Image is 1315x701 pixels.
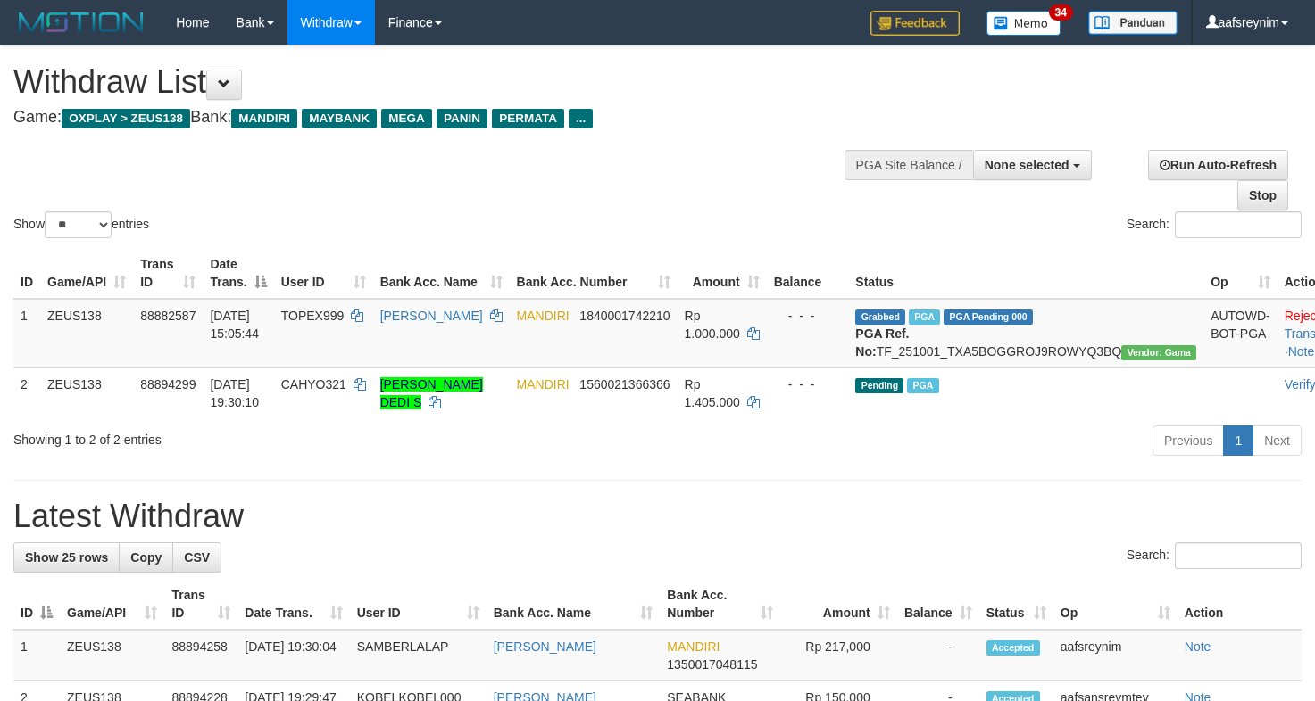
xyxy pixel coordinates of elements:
th: ID: activate to sort column descending [13,579,60,630]
span: Show 25 rows [25,550,108,565]
th: Date Trans.: activate to sort column ascending [237,579,349,630]
th: Balance [767,248,849,299]
div: - - - [774,375,842,393]
th: Bank Acc. Number: activate to sort column ascending [510,248,678,299]
label: Search: [1127,211,1302,238]
th: Status: activate to sort column ascending [979,579,1053,630]
th: Trans ID: activate to sort column ascending [133,248,203,299]
span: Rp 1.000.000 [685,309,740,341]
span: 88894299 [140,377,196,392]
div: PGA Site Balance / [845,150,973,180]
th: User ID: activate to sort column ascending [350,579,487,630]
th: Balance: activate to sort column ascending [897,579,979,630]
select: Showentries [45,211,112,238]
span: PGA Pending [944,309,1033,325]
td: aafsreynim [1053,630,1178,681]
span: 34 [1049,4,1073,21]
span: [DATE] 19:30:10 [210,377,259,409]
th: Status [848,248,1203,299]
span: PANIN [437,109,487,128]
a: Previous [1153,425,1224,456]
td: 88894258 [164,630,237,681]
span: MANDIRI [667,639,720,654]
td: TF_251001_TXA5BOGGROJ9ROWYQ3BQ [848,299,1203,368]
th: ID [13,248,40,299]
th: Op: activate to sort column ascending [1203,248,1278,299]
th: Bank Acc. Name: activate to sort column ascending [373,248,510,299]
td: SAMBERLALAP [350,630,487,681]
th: Bank Acc. Number: activate to sort column ascending [660,579,780,630]
a: [PERSON_NAME] [494,639,596,654]
td: - [897,630,979,681]
span: Marked by aafnoeunsreypich [909,309,940,325]
a: Stop [1237,180,1288,210]
div: Showing 1 to 2 of 2 entries [13,424,535,449]
span: Rp 1.405.000 [685,377,740,409]
a: Note [1288,344,1315,359]
span: CSV [184,550,210,565]
span: PERMATA [492,109,564,128]
th: Date Trans.: activate to sort column descending [203,248,273,299]
td: 1 [13,630,60,681]
span: Pending [855,378,903,393]
a: Note [1185,639,1211,654]
td: ZEUS138 [40,367,133,418]
a: CSV [172,542,221,573]
td: ZEUS138 [60,630,164,681]
span: 88882587 [140,309,196,323]
span: MANDIRI [517,309,570,323]
span: [DATE] 15:05:44 [210,309,259,341]
span: MANDIRI [231,109,297,128]
td: ZEUS138 [40,299,133,368]
a: Copy [119,542,173,573]
span: CAHYO321 [281,377,346,392]
td: Rp 217,000 [780,630,896,681]
a: Next [1253,425,1302,456]
th: Game/API: activate to sort column ascending [40,248,133,299]
img: Feedback.jpg [870,11,960,36]
span: MANDIRI [517,377,570,392]
a: [PERSON_NAME] [380,309,483,323]
td: [DATE] 19:30:04 [237,630,349,681]
img: Button%20Memo.svg [986,11,1061,36]
span: MAYBANK [302,109,377,128]
td: 2 [13,367,40,418]
span: Grabbed [855,309,905,325]
a: Show 25 rows [13,542,120,573]
span: Vendor URL: https://trx31.1velocity.biz [1121,345,1196,360]
img: panduan.png [1088,11,1178,35]
span: Copy 1560021366366 to clipboard [579,377,670,392]
span: Copy [130,550,162,565]
input: Search: [1175,542,1302,569]
span: Accepted [986,640,1040,656]
span: MEGA [381,109,432,128]
th: Bank Acc. Name: activate to sort column ascending [487,579,661,630]
h4: Game: Bank: [13,109,859,127]
img: MOTION_logo.png [13,9,149,36]
span: Copy 1840001742210 to clipboard [579,309,670,323]
th: Trans ID: activate to sort column ascending [164,579,237,630]
span: Marked by aafsolysreylen [907,378,938,393]
span: Copy 1350017048115 to clipboard [667,657,757,672]
a: [PERSON_NAME] DEDI S [380,377,483,409]
th: Action [1178,579,1302,630]
th: Amount: activate to sort column ascending [678,248,767,299]
a: Run Auto-Refresh [1148,150,1288,180]
th: Amount: activate to sort column ascending [780,579,896,630]
div: - - - [774,307,842,325]
label: Search: [1127,542,1302,569]
button: None selected [973,150,1092,180]
th: Op: activate to sort column ascending [1053,579,1178,630]
a: 1 [1223,425,1253,456]
input: Search: [1175,211,1302,238]
td: 1 [13,299,40,368]
b: PGA Ref. No: [855,326,909,359]
th: Game/API: activate to sort column ascending [60,579,164,630]
h1: Latest Withdraw [13,499,1302,534]
td: AUTOWD-BOT-PGA [1203,299,1278,368]
label: Show entries [13,211,149,238]
span: OXPLAY > ZEUS138 [62,109,190,128]
h1: Withdraw List [13,64,859,100]
span: ... [569,109,593,128]
span: None selected [985,158,1069,172]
